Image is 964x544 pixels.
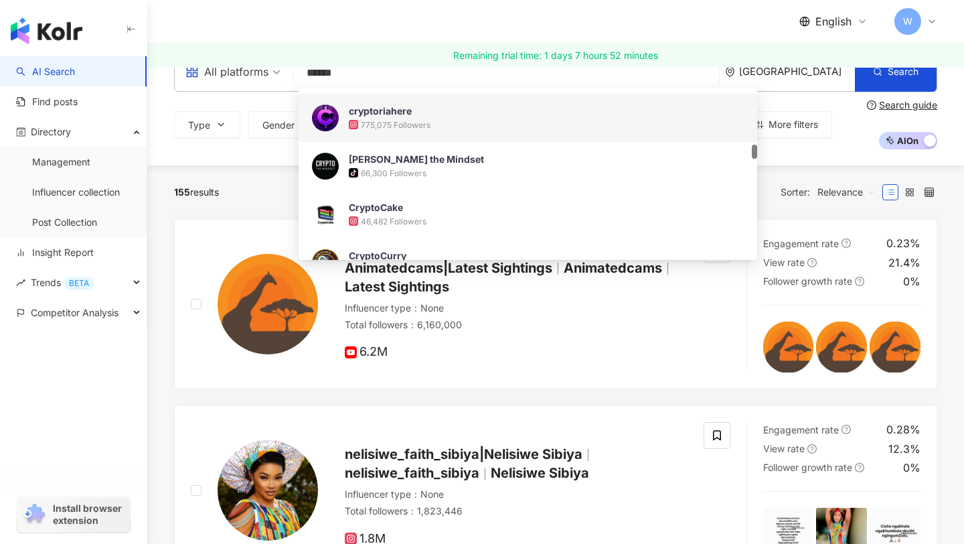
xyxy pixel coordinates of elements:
[345,446,582,462] span: nelisiwe_faith_sibiya|Nelisiwe Sibiya
[807,444,817,454] span: question-circle
[815,14,852,29] span: English
[763,257,805,268] span: View rate
[725,67,735,77] span: environment
[763,462,852,473] span: Follower growth rate
[174,187,219,198] div: results
[888,66,918,77] span: Search
[361,167,426,179] div: 66,300 Followers
[188,120,210,131] span: Type
[867,100,876,110] span: question-circle
[763,275,852,287] span: Follower growth rate
[17,496,130,533] a: chrome extensionInstall browser extension
[345,279,449,295] span: Latest Sightings
[888,441,920,456] div: 12.3%
[174,219,937,389] a: KOL AvatarAnimatedcams|Latest SightingsAnimatedcamsLatest SightingsInfluencer type：NoneTotal foll...
[32,155,90,169] a: Management
[841,239,851,248] span: question-circle
[32,216,97,229] a: Post Collection
[248,111,325,138] button: Gender
[349,105,412,118] div: cryptoriahere
[31,297,118,328] span: Competitor Analysis
[32,186,120,199] a: Influencer collection
[886,422,920,437] div: 0.28%
[855,52,937,92] button: Search
[218,440,318,541] img: KOL Avatar
[312,249,339,276] img: KOL Avatar
[345,488,688,501] div: Influencer type ： None
[763,443,805,454] span: View rate
[312,201,339,228] img: KOL Avatar
[816,322,867,372] img: post-image
[763,424,839,435] span: Engagement rate
[491,465,589,481] span: Nelisiwe Sibiya
[174,186,190,198] span: 155
[345,318,688,332] div: Total followers ： 6,160,000
[31,267,94,297] span: Trends
[21,504,47,525] img: chrome extension
[903,460,920,475] div: 0%
[345,345,388,359] span: 6.2M
[740,111,832,138] button: More filters
[218,254,318,354] img: KOL Avatar
[345,504,688,518] div: Total followers ： 1,823,446
[879,100,937,111] div: Search guide
[64,277,94,290] div: BETA
[763,238,839,249] span: Engagement rate
[185,61,268,82] div: All platforms
[361,119,430,131] div: 775,075 Followers
[564,260,662,276] span: Animatedcams
[147,44,964,68] a: Remaining trial time: 1 days 7 hours 52 minutes
[312,153,339,180] img: KOL Avatar
[855,463,864,472] span: question-circle
[739,66,855,77] div: [GEOGRAPHIC_DATA]
[855,277,864,286] span: question-circle
[16,278,25,287] span: rise
[903,274,920,289] div: 0%
[349,249,406,263] div: CryptoCurry
[11,17,82,44] img: logo
[345,260,552,276] span: Animatedcams|Latest Sightings
[769,119,818,130] span: More filters
[185,65,199,78] span: appstore
[16,95,78,109] a: Find posts
[345,301,688,315] div: Influencer type ： None
[903,14,912,29] span: W
[262,120,295,131] span: Gender
[345,465,479,481] span: nelisiwe_faith_sibiya
[841,425,851,434] span: question-circle
[349,153,484,166] div: [PERSON_NAME] the Mindset
[817,182,875,203] span: Relevance
[16,246,94,259] a: Insight Report
[781,182,882,203] div: Sorter:
[16,65,75,78] a: searchAI Search
[870,322,920,372] img: post-image
[349,201,403,214] div: CryptoCake
[807,258,817,267] span: question-circle
[888,255,920,270] div: 21.4%
[312,105,339,131] img: KOL Avatar
[763,322,814,372] img: post-image
[31,117,71,147] span: Directory
[174,111,240,138] button: Type
[361,216,426,227] div: 46,482 Followers
[886,236,920,251] div: 0.23%
[53,502,126,527] span: Install browser extension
